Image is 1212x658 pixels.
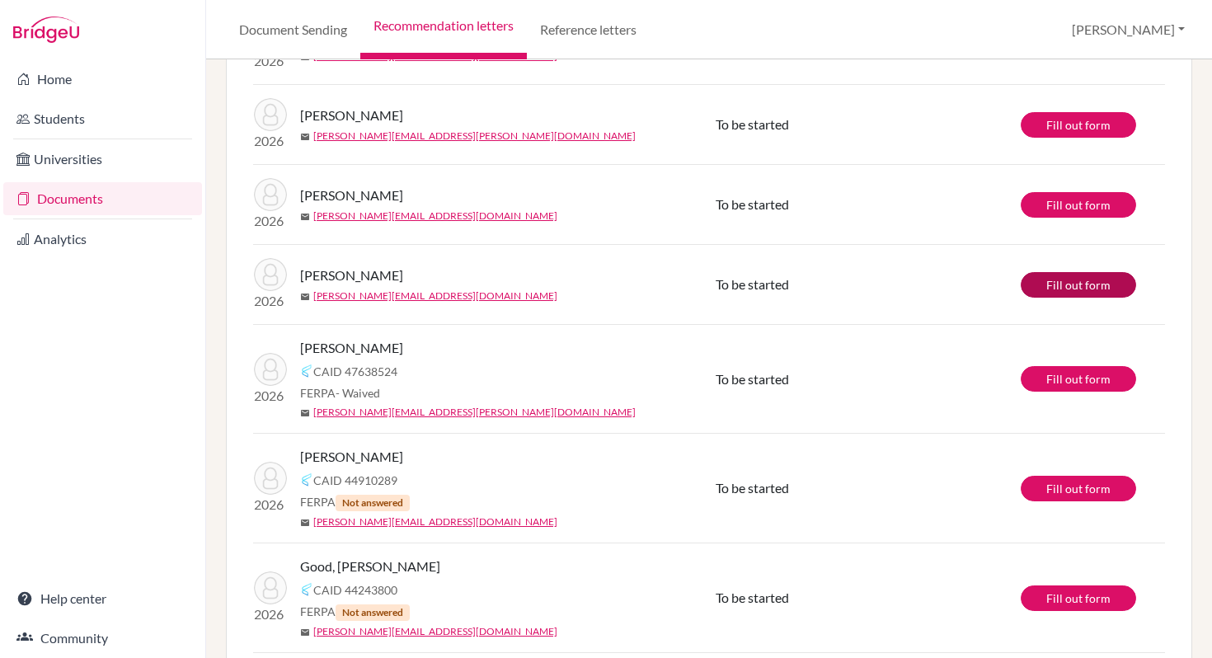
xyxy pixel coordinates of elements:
img: Goulandris, Caroline [254,462,287,495]
span: - Waived [336,386,380,400]
span: Good, [PERSON_NAME] [300,557,440,576]
span: FERPA [300,493,410,511]
a: Community [3,622,202,655]
span: To be started [716,116,789,132]
span: FERPA [300,603,410,621]
img: ruiz, manuel [254,353,287,386]
span: [PERSON_NAME] [300,338,403,358]
a: [PERSON_NAME][EMAIL_ADDRESS][DOMAIN_NAME] [313,515,557,529]
a: [PERSON_NAME][EMAIL_ADDRESS][DOMAIN_NAME] [313,624,557,639]
span: CAID 44243800 [313,581,397,599]
span: mail [300,518,310,528]
a: Fill out form [1021,585,1136,611]
p: 2026 [254,291,287,311]
a: [PERSON_NAME][EMAIL_ADDRESS][DOMAIN_NAME] [313,289,557,303]
img: Good, Amalia [254,571,287,604]
img: Moore, Danielle [254,98,287,131]
span: FERPA [300,384,380,402]
span: Not answered [336,604,410,621]
span: To be started [716,480,789,496]
span: To be started [716,276,789,292]
span: [PERSON_NAME] [300,186,403,205]
img: Silva, Mateo [254,178,287,211]
span: To be started [716,590,789,605]
button: [PERSON_NAME] [1064,14,1192,45]
a: Fill out form [1021,366,1136,392]
a: Home [3,63,202,96]
span: CAID 47638524 [313,363,397,380]
p: 2026 [254,51,287,71]
span: mail [300,52,310,62]
span: mail [300,292,310,302]
span: To be started [716,196,789,212]
a: [PERSON_NAME][EMAIL_ADDRESS][PERSON_NAME][DOMAIN_NAME] [313,405,636,420]
img: Bridge-U [13,16,79,43]
span: mail [300,408,310,418]
span: To be started [716,371,789,387]
span: [PERSON_NAME] [300,106,403,125]
span: [PERSON_NAME] [300,447,403,467]
a: Fill out form [1021,476,1136,501]
p: 2026 [254,131,287,151]
span: mail [300,627,310,637]
a: [PERSON_NAME][EMAIL_ADDRESS][DOMAIN_NAME] [313,209,557,223]
p: 2026 [254,495,287,515]
p: 2026 [254,604,287,624]
img: Common App logo [300,583,313,596]
p: 2026 [254,386,287,406]
span: Not answered [336,495,410,511]
span: mail [300,212,310,222]
a: Documents [3,182,202,215]
a: [PERSON_NAME][EMAIL_ADDRESS][PERSON_NAME][DOMAIN_NAME] [313,129,636,143]
span: mail [300,132,310,142]
span: CAID 44910289 [313,472,397,489]
img: Common App logo [300,364,313,378]
a: Universities [3,143,202,176]
span: [PERSON_NAME] [300,266,403,285]
a: Help center [3,582,202,615]
p: 2026 [254,211,287,231]
a: Analytics [3,223,202,256]
img: Common App logo [300,473,313,486]
img: Scoon, Hannah [254,258,287,291]
a: Students [3,102,202,135]
a: Fill out form [1021,112,1136,138]
a: Fill out form [1021,192,1136,218]
a: Fill out form [1021,272,1136,298]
